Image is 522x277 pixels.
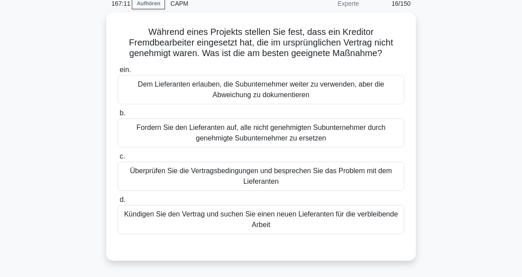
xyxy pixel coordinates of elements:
[119,152,125,160] span: c.
[118,205,404,234] div: Kündigen Sie den Vertrag und suchen Sie einen neuen Lieferanten für die verbleibende Arbeit
[119,196,125,203] span: d.
[118,118,404,148] div: Fordern Sie den Lieferanten auf, alle nicht genehmigten Subunternehmer durch genehmigte Subuntern...
[118,162,404,191] div: Überprüfen Sie die Vertragsbedingungen und besprechen Sie das Problem mit dem Lieferanten
[119,66,131,73] span: ein.
[119,109,125,117] span: b.
[129,27,393,58] font: Während eines Projekts stellen Sie fest, dass ein Kreditor Fremdbearbeiter eingesetzt hat, die im...
[118,75,404,104] div: Dem Lieferanten erlauben, die Subunternehmer weiter zu verwenden, aber die Abweichung zu dokument...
